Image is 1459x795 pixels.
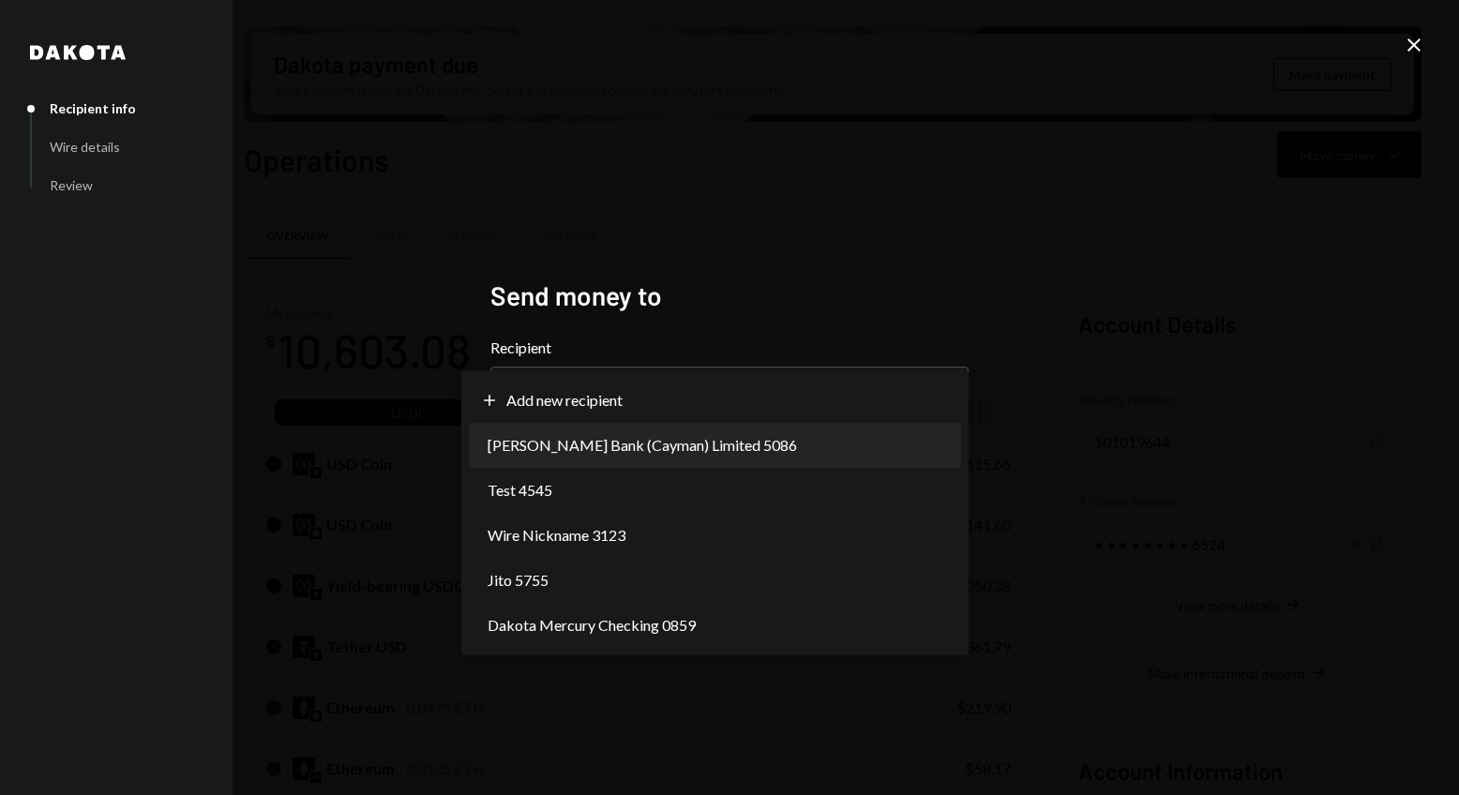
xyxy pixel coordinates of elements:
[488,569,549,592] span: Jito 5755
[506,389,623,412] span: Add new recipient
[488,524,625,547] span: Wire Nickname 3123
[50,177,93,193] div: Review
[488,434,797,457] span: [PERSON_NAME] Bank (Cayman) Limited 5086
[50,100,136,116] div: Recipient info
[490,337,969,359] label: Recipient
[488,479,552,502] span: Test 4545
[50,139,120,155] div: Wire details
[488,614,696,637] span: Dakota Mercury Checking 0859
[490,367,969,419] button: Recipient
[490,277,969,314] h2: Send money to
